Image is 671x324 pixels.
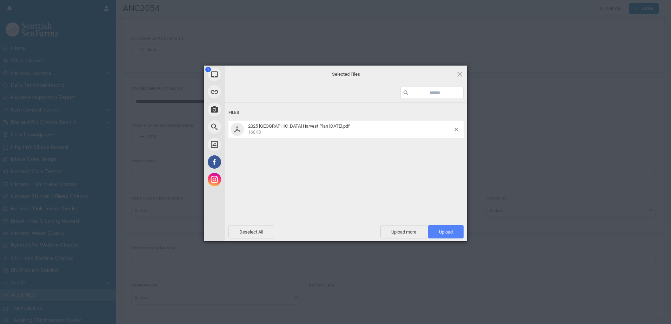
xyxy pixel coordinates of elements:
[380,225,427,238] span: Upload more
[228,106,464,119] div: Files
[204,153,288,171] div: Facebook
[439,229,453,235] span: Upload
[248,130,261,135] span: 160KB
[204,171,288,188] div: Instagram
[228,225,274,238] span: Deselect All
[204,66,288,83] div: My Device
[204,118,288,136] div: Web Search
[204,101,288,118] div: Take Photo
[204,136,288,153] div: Unsplash
[428,225,464,238] span: Upload
[248,123,350,129] span: 2025 [GEOGRAPHIC_DATA] Harvest Plan [DATE].pdf
[276,71,416,77] span: Selected Files
[204,83,288,101] div: Link (URL)
[205,67,211,72] span: 1
[246,123,454,135] span: 2025 North Isles Harvest Plan 1.10.25.pdf
[456,70,464,78] span: Click here or hit ESC to close picker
